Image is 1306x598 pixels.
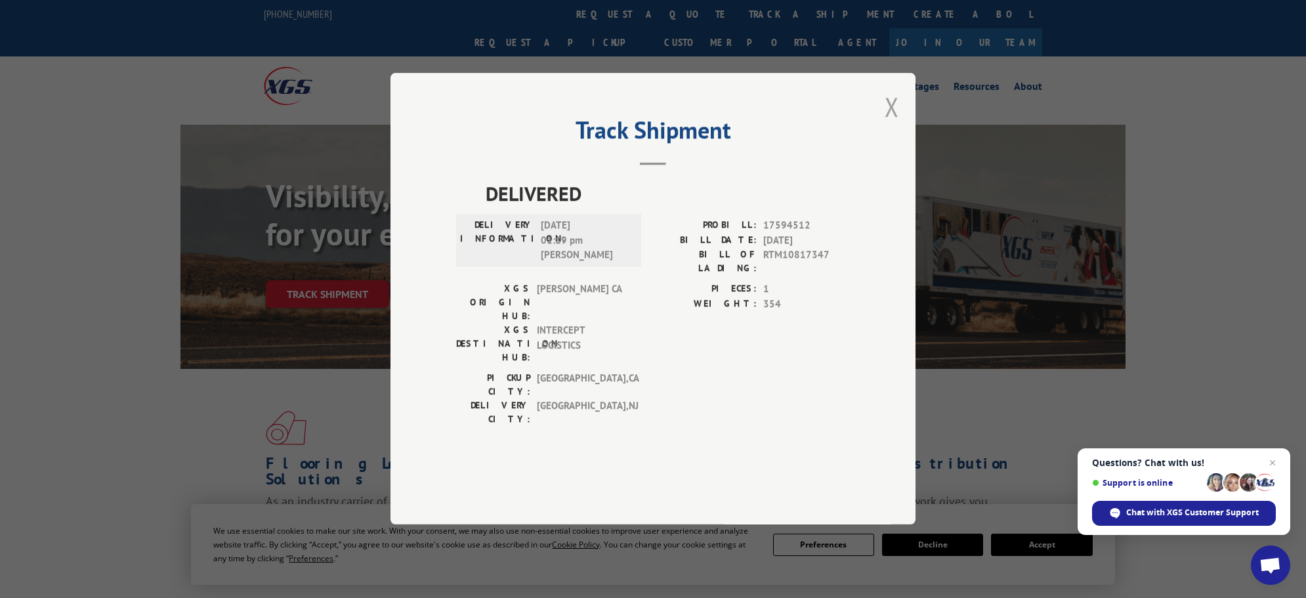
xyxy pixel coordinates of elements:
[763,248,850,276] span: RTM10817347
[541,219,629,263] span: [DATE] 01:19 pm [PERSON_NAME]
[537,324,625,365] span: INTERCEPT LOGISTICS
[763,233,850,248] span: [DATE]
[653,282,757,297] label: PIECES:
[456,399,530,427] label: DELIVERY CITY:
[763,219,850,234] span: 17594512
[456,121,850,146] h2: Track Shipment
[885,89,899,124] button: Close modal
[456,324,530,365] label: XGS DESTINATION HUB:
[1126,507,1259,519] span: Chat with XGS Customer Support
[1251,545,1290,585] div: Open chat
[653,233,757,248] label: BILL DATE:
[456,372,530,399] label: PICKUP CITY:
[460,219,534,263] label: DELIVERY INFORMATION:
[653,219,757,234] label: PROBILL:
[1265,455,1280,471] span: Close chat
[653,297,757,312] label: WEIGHT:
[456,282,530,324] label: XGS ORIGIN HUB:
[537,372,625,399] span: [GEOGRAPHIC_DATA] , CA
[1092,458,1276,468] span: Questions? Chat with us!
[537,399,625,427] span: [GEOGRAPHIC_DATA] , NJ
[763,282,850,297] span: 1
[1092,501,1276,526] div: Chat with XGS Customer Support
[537,282,625,324] span: [PERSON_NAME] CA
[1092,478,1202,488] span: Support is online
[653,248,757,276] label: BILL OF LADING:
[763,297,850,312] span: 354
[486,179,850,209] span: DELIVERED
